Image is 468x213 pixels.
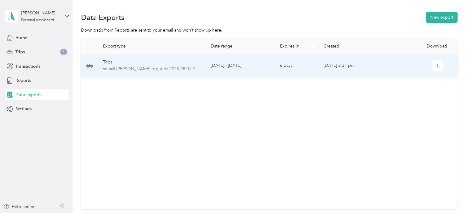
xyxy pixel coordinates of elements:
[15,49,25,55] span: Trips
[15,77,31,84] span: Reports
[15,92,41,98] span: Data exports
[275,39,318,54] th: Expires in
[275,54,318,78] td: 6 days
[393,44,452,49] div: Download
[103,66,201,72] span: semall.nicole-cuyahogabdd.org-trips-2025-08-01-2025-08-31.xlsx
[319,54,388,78] td: [DATE] 2:31 pm
[21,18,54,22] div: Personal dashboard
[434,179,468,213] iframe: Everlance-gr Chat Button Frame
[426,12,458,23] button: New export
[81,14,125,21] h1: Data Exports
[206,39,275,54] th: Date range
[98,39,206,54] th: Export type
[103,59,201,66] div: Trips
[319,39,388,54] th: Created
[21,10,59,16] div: [PERSON_NAME]
[3,203,35,210] button: Help center
[60,49,67,55] span: 1
[81,27,458,33] div: Downloads from Reports are sent to your email and won’t show up here.
[15,35,27,41] span: Home
[15,63,40,70] span: Transactions
[206,54,275,78] td: [DATE] - [DATE]
[15,106,32,112] span: Settings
